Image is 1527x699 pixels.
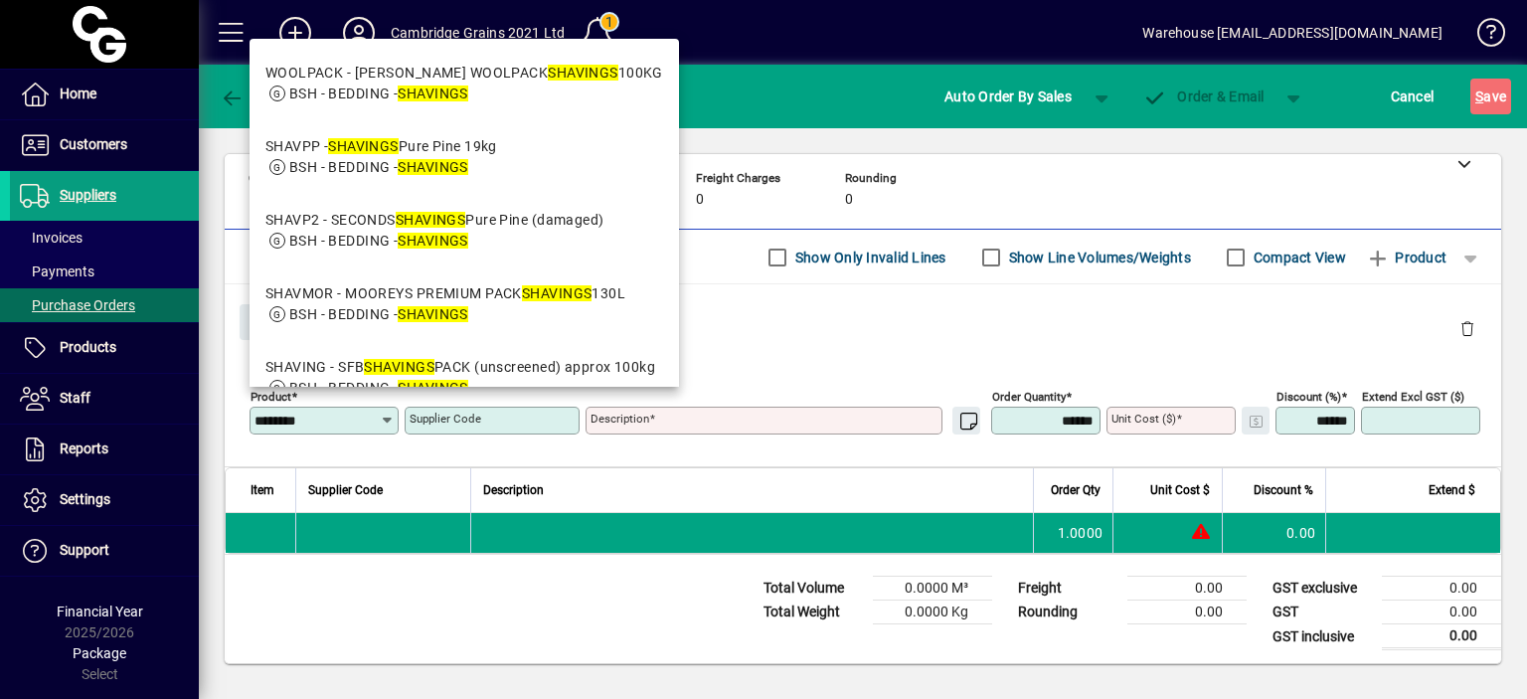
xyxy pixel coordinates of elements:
[391,17,565,49] div: Cambridge Grains 2021 Ltd
[1142,17,1442,49] div: Warehouse [EMAIL_ADDRESS][DOMAIN_NAME]
[60,542,109,558] span: Support
[410,412,481,426] mat-label: Supplier Code
[10,475,199,525] a: Settings
[591,412,649,426] mat-label: Description
[289,86,468,101] span: BSH - BEDDING -
[1254,479,1313,501] span: Discount %
[60,440,108,456] span: Reports
[522,285,593,301] em: SHAVINGS
[10,70,199,119] a: Home
[1382,624,1501,649] td: 0.00
[60,136,127,152] span: Customers
[73,645,126,661] span: Package
[1276,390,1341,404] mat-label: Discount (%)
[364,359,434,375] em: SHAVINGS
[308,479,383,501] span: Supplier Code
[1143,88,1265,104] span: Order & Email
[20,263,94,279] span: Payments
[1005,248,1191,267] label: Show Line Volumes/Weights
[1250,248,1346,267] label: Compact View
[934,79,1082,114] button: Auto Order By Sales
[845,192,853,208] span: 0
[696,192,704,208] span: 0
[754,601,873,624] td: Total Weight
[265,136,497,157] div: SHAVPP - Pure Pine 19kg
[250,47,679,120] mat-option: WOOLPACK - MOOREY'S WOOLPACK SHAVINGS 100KG
[1386,79,1440,114] button: Cancel
[289,380,468,396] span: BSH - BEDDING -
[265,357,655,378] div: SHAVING - SFB PACK (unscreened) approx 100kg
[873,601,992,624] td: 0.0000 Kg
[250,194,679,267] mat-option: SHAVP2 - SECONDS SHAVINGS Pure Pine (damaged)
[1475,88,1483,104] span: S
[1127,577,1247,601] td: 0.00
[10,323,199,373] a: Products
[1382,577,1501,601] td: 0.00
[199,79,308,114] app-page-header-button: Back
[396,212,466,228] em: SHAVINGS
[250,341,679,415] mat-option: SHAVING - SFB SHAVINGS PACK (unscreened) approx 100kg
[1263,601,1382,624] td: GST
[1111,412,1176,426] mat-label: Unit Cost ($)
[1443,319,1491,337] app-page-header-button: Delete
[225,284,1501,357] div: Product
[1362,390,1464,404] mat-label: Extend excl GST ($)
[10,288,199,322] a: Purchase Orders
[1033,513,1112,553] td: 1.0000
[10,255,199,288] a: Payments
[398,380,468,396] em: SHAVINGS
[1391,81,1435,112] span: Cancel
[398,86,468,101] em: SHAVINGS
[20,230,83,246] span: Invoices
[240,304,307,340] button: Close
[1263,624,1382,649] td: GST inclusive
[548,65,618,81] em: SHAVINGS
[265,210,604,231] div: SHAVP2 - SECONDS Pure Pine (damaged)
[220,88,286,104] span: Back
[251,390,291,404] mat-label: Product
[873,577,992,601] td: 0.0000 M³
[57,604,143,619] span: Financial Year
[1150,479,1210,501] span: Unit Cost $
[289,306,468,322] span: BSH - BEDDING -
[1008,601,1127,624] td: Rounding
[60,86,96,101] span: Home
[10,374,199,424] a: Staff
[328,138,399,154] em: SHAVINGS
[60,390,90,406] span: Staff
[398,306,468,322] em: SHAVINGS
[1133,79,1274,114] button: Order & Email
[10,425,199,474] a: Reports
[1429,479,1475,501] span: Extend $
[251,479,274,501] span: Item
[265,283,625,304] div: SHAVMOR - MOOREYS PREMIUM PACK 130L
[398,159,468,175] em: SHAVINGS
[1382,601,1501,624] td: 0.00
[60,187,116,203] span: Suppliers
[20,297,135,313] span: Purchase Orders
[10,526,199,576] a: Support
[10,221,199,255] a: Invoices
[1263,577,1382,601] td: GST exclusive
[235,312,312,330] app-page-header-button: Close
[791,248,946,267] label: Show Only Invalid Lines
[1462,4,1502,69] a: Knowledge Base
[289,233,468,249] span: BSH - BEDDING -
[992,390,1066,404] mat-label: Order Quantity
[263,15,327,51] button: Add
[1051,479,1101,501] span: Order Qty
[265,63,663,84] div: WOOLPACK - [PERSON_NAME] WOOLPACK 100KG
[250,267,679,341] mat-option: SHAVMOR - MOOREYS PREMIUM PACK SHAVINGS 130L
[248,306,299,339] span: Close
[289,159,468,175] span: BSH - BEDDING -
[1443,304,1491,352] button: Delete
[398,233,468,249] em: SHAVINGS
[483,479,544,501] span: Description
[1222,513,1325,553] td: 0.00
[250,120,679,194] mat-option: SHAVPP - SHAVINGS Pure Pine 19kg
[60,339,116,355] span: Products
[60,491,110,507] span: Settings
[944,81,1072,112] span: Auto Order By Sales
[1127,601,1247,624] td: 0.00
[1475,81,1506,112] span: ave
